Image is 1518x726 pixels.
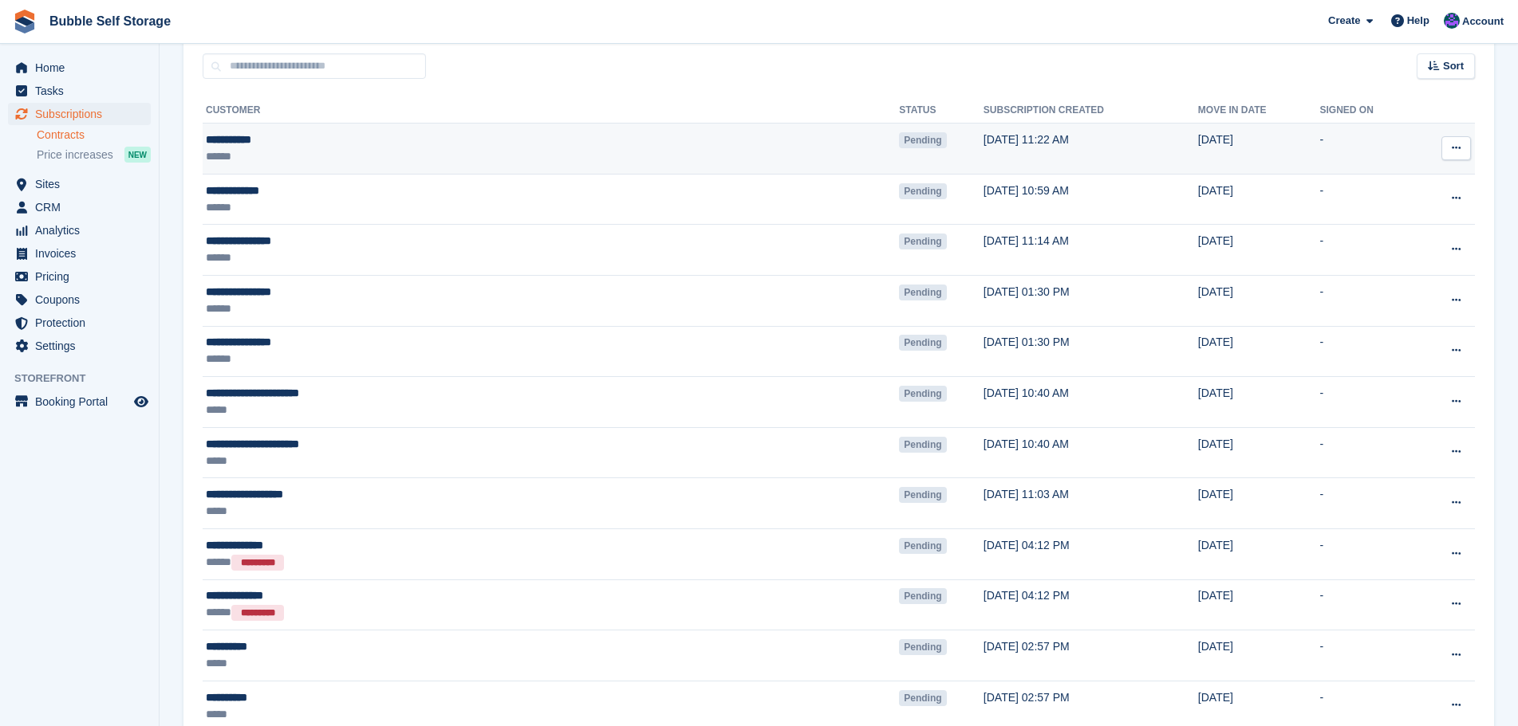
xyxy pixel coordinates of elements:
[899,487,946,503] span: Pending
[1320,377,1416,428] td: -
[35,390,131,413] span: Booking Portal
[899,183,946,199] span: Pending
[35,103,131,125] span: Subscriptions
[1320,98,1416,124] th: Signed on
[35,335,131,357] span: Settings
[35,57,131,79] span: Home
[35,312,131,334] span: Protection
[984,630,1198,681] td: [DATE] 02:57 PM
[899,639,946,655] span: Pending
[35,80,131,102] span: Tasks
[35,265,131,288] span: Pricing
[8,173,151,195] a: menu
[984,124,1198,175] td: [DATE] 11:22 AM
[1198,478,1320,529] td: [DATE]
[899,98,984,124] th: Status
[1444,13,1460,29] img: Stuart Jackson
[1198,427,1320,478] td: [DATE]
[35,219,131,241] span: Analytics
[124,147,151,163] div: NEW
[1198,579,1320,630] td: [DATE]
[35,288,131,311] span: Coupons
[899,437,946,453] span: Pending
[8,103,151,125] a: menu
[1320,478,1416,529] td: -
[1198,174,1320,225] td: [DATE]
[1443,58,1464,74] span: Sort
[1198,377,1320,428] td: [DATE]
[984,427,1198,478] td: [DATE] 10:40 AM
[1320,579,1416,630] td: -
[1320,326,1416,377] td: -
[8,57,151,79] a: menu
[8,390,151,413] a: menu
[43,8,177,34] a: Bubble Self Storage
[984,225,1198,276] td: [DATE] 11:14 AM
[1320,528,1416,579] td: -
[1320,427,1416,478] td: -
[984,174,1198,225] td: [DATE] 10:59 AM
[984,478,1198,529] td: [DATE] 11:03 AM
[1198,326,1320,377] td: [DATE]
[899,335,946,351] span: Pending
[8,80,151,102] a: menu
[1328,13,1360,29] span: Create
[37,128,151,143] a: Contracts
[984,579,1198,630] td: [DATE] 04:12 PM
[8,335,151,357] a: menu
[984,326,1198,377] td: [DATE] 01:30 PM
[13,10,37,33] img: stora-icon-8386f47178a22dfd0bd8f6a31ec36ba5ce8667c1dd55bd0f319d3a0aa187defe.svg
[8,312,151,334] a: menu
[1462,14,1504,29] span: Account
[1198,124,1320,175] td: [DATE]
[1198,225,1320,276] td: [DATE]
[1320,630,1416,681] td: -
[1320,225,1416,276] td: -
[8,242,151,265] a: menu
[35,196,131,218] span: CRM
[8,288,151,311] a: menu
[8,196,151,218] a: menu
[984,98,1198,124] th: Subscription created
[899,132,946,148] span: Pending
[14,371,159,387] span: Storefront
[132,392,151,411] a: Preview store
[1320,275,1416,326] td: -
[984,377,1198,428] td: [DATE] 10:40 AM
[899,386,946,402] span: Pending
[35,242,131,265] span: Invoices
[899,538,946,554] span: Pending
[1198,98,1320,124] th: Move in date
[899,285,946,300] span: Pending
[984,528,1198,579] td: [DATE] 04:12 PM
[899,588,946,604] span: Pending
[1320,174,1416,225] td: -
[35,173,131,195] span: Sites
[37,147,113,163] span: Price increases
[899,233,946,249] span: Pending
[899,690,946,706] span: Pending
[1198,275,1320,326] td: [DATE]
[1320,124,1416,175] td: -
[8,265,151,288] a: menu
[1198,630,1320,681] td: [DATE]
[37,146,151,163] a: Price increases NEW
[984,275,1198,326] td: [DATE] 01:30 PM
[1198,528,1320,579] td: [DATE]
[1407,13,1429,29] span: Help
[8,219,151,241] a: menu
[203,98,899,124] th: Customer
